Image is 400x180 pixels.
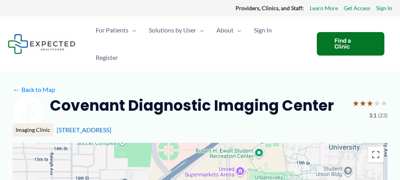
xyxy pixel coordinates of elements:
[352,96,359,110] span: ★
[143,16,210,44] a: Solutions by UserMenu Toggle
[378,110,387,121] span: (23)
[50,96,334,115] h2: Covenant Diagnostic Imaging Center
[369,110,377,121] span: 3.1
[366,96,373,110] span: ★
[317,32,384,56] a: Find a Clinic
[254,16,272,44] span: Sign In
[12,86,20,93] span: ←
[8,34,75,54] img: Expected Healthcare Logo - side, dark font, small
[216,16,234,44] span: About
[12,123,54,137] div: Imaging Clinic
[12,84,55,95] a: ←Back to Map
[196,16,204,44] span: Menu Toggle
[359,96,366,110] span: ★
[310,3,338,13] a: Learn More
[380,96,387,110] span: ★
[368,147,384,162] button: Toggle fullscreen view
[248,16,278,44] a: Sign In
[210,16,248,44] a: AboutMenu Toggle
[89,16,143,44] a: For PatientsMenu Toggle
[129,16,136,44] span: Menu Toggle
[89,44,124,71] a: Register
[344,3,370,13] a: Get Access
[376,3,392,13] a: Sign In
[89,16,309,71] nav: Primary Site Navigation
[373,96,380,110] span: ★
[57,126,111,133] a: [STREET_ADDRESS]
[96,44,118,71] span: Register
[234,16,241,44] span: Menu Toggle
[149,16,196,44] span: Solutions by User
[236,5,304,11] strong: Providers, Clinics, and Staff:
[96,16,129,44] span: For Patients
